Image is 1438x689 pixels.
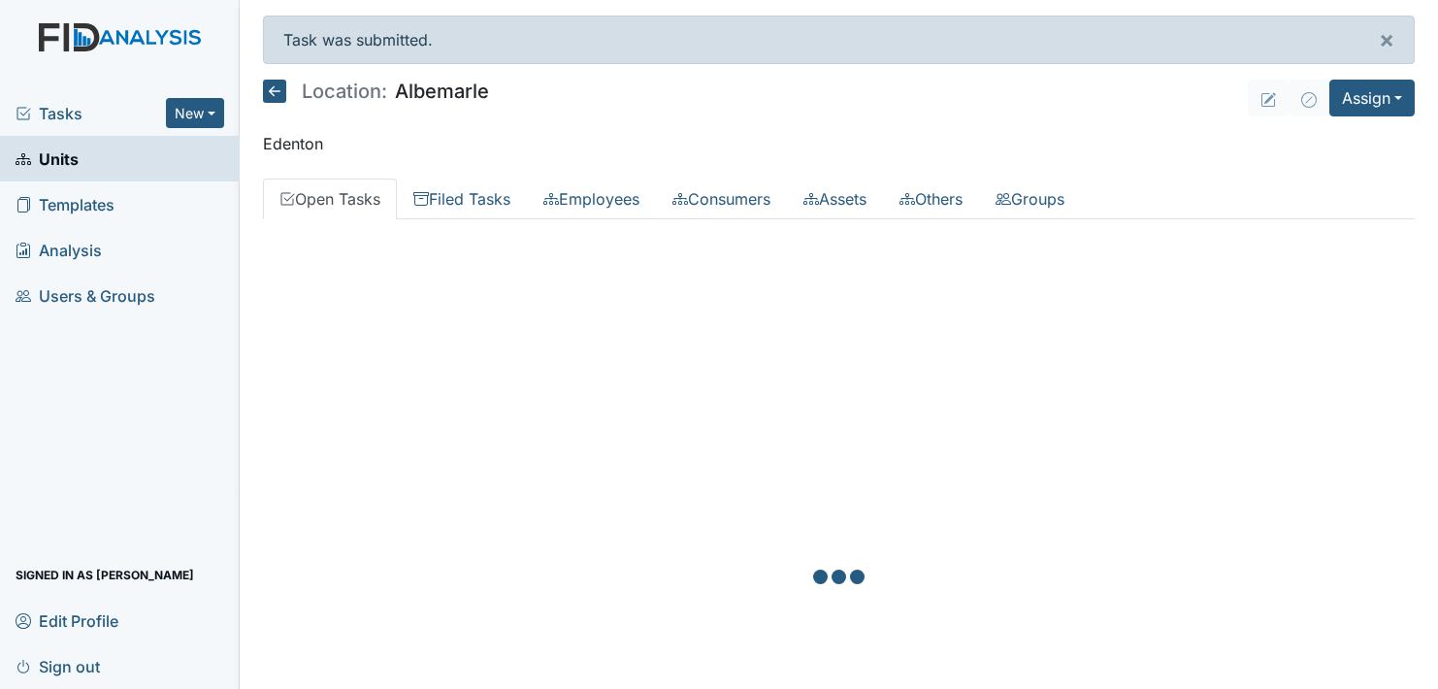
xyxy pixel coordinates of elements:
[397,179,527,219] a: Filed Tasks
[263,80,489,103] h5: Albemarle
[1329,80,1415,116] button: Assign
[166,98,224,128] button: New
[883,179,979,219] a: Others
[1359,16,1414,63] button: ×
[1379,25,1394,53] span: ×
[16,102,166,125] a: Tasks
[302,82,387,101] span: Location:
[16,560,194,590] span: Signed in as [PERSON_NAME]
[16,235,102,265] span: Analysis
[263,16,1415,64] div: Task was submitted.
[16,606,118,636] span: Edit Profile
[263,179,397,219] a: Open Tasks
[787,179,883,219] a: Assets
[16,144,79,174] span: Units
[527,179,656,219] a: Employees
[16,280,155,311] span: Users & Groups
[979,179,1081,219] a: Groups
[263,132,1415,155] p: Edenton
[16,189,114,219] span: Templates
[656,179,787,219] a: Consumers
[16,651,100,681] span: Sign out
